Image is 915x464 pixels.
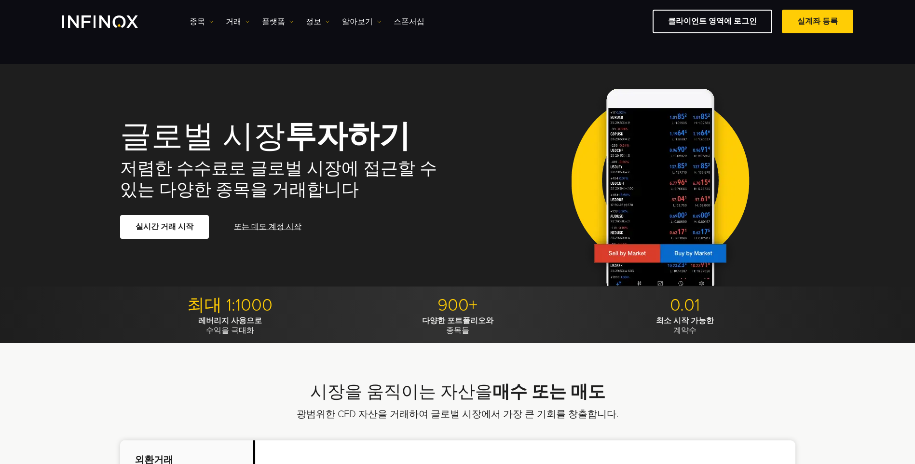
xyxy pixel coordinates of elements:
[233,215,302,239] a: 또는 데모 계정 시작
[262,16,294,27] a: 플랫폼
[394,16,424,27] a: 스폰서십
[120,382,795,403] h2: 시장을 움직이는 자산을
[234,408,681,421] p: 광범위한 CFD 자산을 거래하여 글로벌 시장에서 가장 큰 기회를 창출합니다.
[306,16,330,27] a: 정보
[492,382,605,402] strong: 매수 또는 매도
[120,158,444,201] h2: 저렴한 수수료로 글로벌 시장에 접근할 수 있는 다양한 종목을 거래합니다
[198,316,262,326] strong: 레버리지 사용으로
[347,316,568,335] p: 종목들
[226,16,250,27] a: 거래
[285,118,410,156] strong: 투자하기
[782,10,853,33] a: 실계좌 등록
[120,316,341,335] p: 수익을 극대화
[342,16,382,27] a: 알아보기
[62,15,161,28] a: INFINOX Logo
[653,10,772,33] a: 클라이언트 영역에 로그인
[347,295,568,316] p: 900+
[120,295,341,316] p: 최대 1:1000
[190,16,214,27] a: 종목
[575,316,795,335] p: 계약수
[120,121,444,153] h1: 글로벌 시장
[656,316,714,326] strong: 최소 시작 가능한
[422,316,493,326] strong: 다양한 포트폴리오와
[120,215,209,239] a: 실시간 거래 시작
[575,295,795,316] p: 0.01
